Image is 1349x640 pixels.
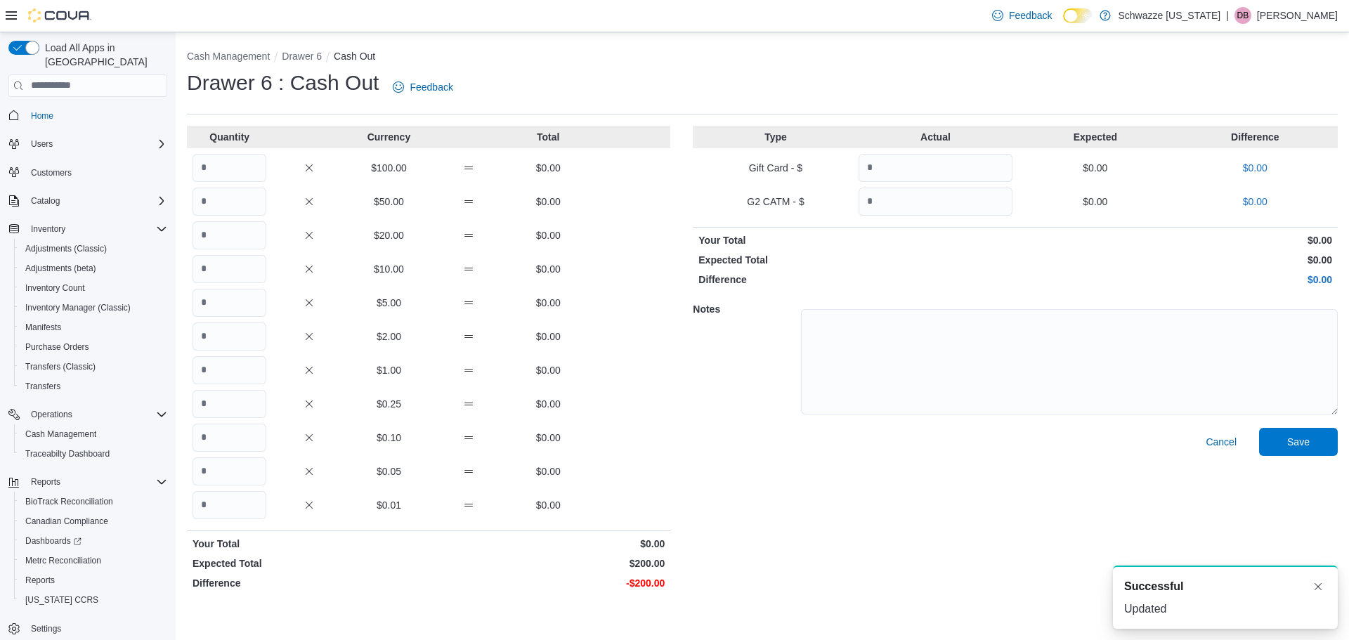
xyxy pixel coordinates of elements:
span: Cancel [1206,435,1237,449]
input: Quantity [193,424,266,452]
button: Operations [25,406,78,423]
span: Manifests [20,319,167,336]
p: $1.00 [352,363,426,377]
span: Adjustments (Classic) [25,243,107,254]
button: Operations [3,405,173,424]
p: -$200.00 [431,576,665,590]
button: [US_STATE] CCRS [14,590,173,610]
div: Updated [1124,601,1327,618]
button: Users [25,136,58,152]
p: $0.00 [431,537,665,551]
input: Quantity [859,188,1012,216]
button: Inventory Count [14,278,173,298]
button: Metrc Reconciliation [14,551,173,570]
a: Transfers (Classic) [20,358,101,375]
p: $0.00 [511,228,585,242]
span: Feedback [1009,8,1052,22]
input: Dark Mode [1063,8,1093,23]
button: Home [3,105,173,126]
span: Inventory Count [20,280,167,296]
button: Inventory [3,219,173,239]
input: Quantity [193,491,266,519]
button: BioTrack Reconciliation [14,492,173,511]
a: [US_STATE] CCRS [20,592,104,608]
div: Duncan Boggess [1234,7,1251,24]
span: Load All Apps in [GEOGRAPHIC_DATA] [39,41,167,69]
img: Cova [28,8,91,22]
input: Quantity [193,322,266,351]
p: $0.00 [511,195,585,209]
a: Home [25,107,59,124]
button: Customers [3,162,173,183]
button: Drawer 6 [282,51,322,62]
span: Inventory [25,221,167,237]
p: $0.00 [511,262,585,276]
span: Reports [25,575,55,586]
p: $2.00 [352,329,426,344]
a: Settings [25,620,67,637]
button: Inventory [25,221,71,237]
p: Difference [1178,130,1332,144]
p: $0.00 [511,397,585,411]
button: Inventory Manager (Classic) [14,298,173,318]
p: Actual [859,130,1012,144]
span: Manifests [25,322,61,333]
span: Feedback [410,80,452,94]
span: Adjustments (beta) [20,260,167,277]
button: Adjustments (beta) [14,259,173,278]
a: Dashboards [20,533,87,549]
span: Home [31,110,53,122]
p: $0.00 [1018,253,1332,267]
span: Customers [31,167,72,178]
input: Quantity [193,255,266,283]
span: Canadian Compliance [25,516,108,527]
p: $0.00 [511,363,585,377]
span: Inventory [31,223,65,235]
span: Inventory Manager (Classic) [20,299,167,316]
p: $0.01 [352,498,426,512]
p: $10.00 [352,262,426,276]
a: Adjustments (Classic) [20,240,112,257]
button: Transfers [14,377,173,396]
a: Traceabilty Dashboard [20,445,115,462]
span: Transfers (Classic) [20,358,167,375]
span: Dashboards [25,535,82,547]
button: Traceabilty Dashboard [14,444,173,464]
span: Operations [31,409,72,420]
p: $0.00 [511,464,585,478]
p: Currency [352,130,426,144]
button: Reports [14,570,173,590]
a: Feedback [986,1,1057,30]
button: Dismiss toast [1310,578,1327,595]
p: | [1226,7,1229,24]
span: [US_STATE] CCRS [25,594,98,606]
span: Adjustments (Classic) [20,240,167,257]
input: Quantity [193,457,266,485]
p: $0.00 [511,498,585,512]
button: Canadian Compliance [14,511,173,531]
p: $0.00 [1018,273,1332,287]
button: Cash Out [334,51,375,62]
span: DB [1237,7,1249,24]
h1: Drawer 6 : Cash Out [187,69,379,97]
span: Save [1287,435,1310,449]
p: [PERSON_NAME] [1257,7,1338,24]
span: Traceabilty Dashboard [20,445,167,462]
p: $0.10 [352,431,426,445]
a: Canadian Compliance [20,513,114,530]
span: Catalog [25,192,167,209]
span: Catalog [31,195,60,207]
input: Quantity [193,188,266,216]
button: Cash Management [14,424,173,444]
p: Your Total [193,537,426,551]
span: Reports [20,572,167,589]
a: BioTrack Reconciliation [20,493,119,510]
button: Settings [3,618,173,639]
button: Cancel [1200,428,1242,456]
input: Quantity [859,154,1012,182]
input: Quantity [193,390,266,418]
p: $5.00 [352,296,426,310]
span: Inventory Manager (Classic) [25,302,131,313]
span: Traceabilty Dashboard [25,448,110,459]
span: Transfers (Classic) [25,361,96,372]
